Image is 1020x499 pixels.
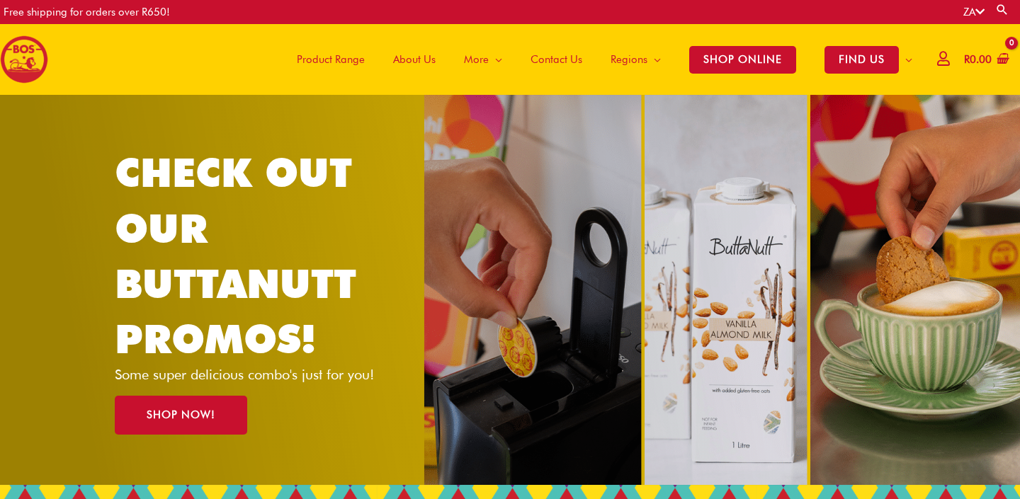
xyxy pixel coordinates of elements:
a: SHOP NOW! [115,396,247,435]
a: CHECK OUT OUR BUTTANUTT PROMOS! [115,149,356,362]
a: Regions [596,24,675,95]
span: R [964,53,970,66]
span: Contact Us [531,38,582,81]
span: SHOP ONLINE [689,46,796,74]
a: ZA [963,6,985,18]
span: About Us [393,38,436,81]
span: Regions [611,38,647,81]
span: Product Range [297,38,365,81]
a: View Shopping Cart, empty [961,44,1009,76]
nav: Site Navigation [272,24,926,95]
span: More [464,38,489,81]
a: Contact Us [516,24,596,95]
a: Search button [995,3,1009,16]
span: SHOP NOW! [147,410,215,420]
bdi: 0.00 [964,53,992,66]
a: Product Range [283,24,379,95]
a: More [450,24,516,95]
a: About Us [379,24,450,95]
p: Some super delicious combo's just for you! [115,367,399,382]
a: SHOP ONLINE [675,24,810,95]
span: FIND US [824,46,899,74]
